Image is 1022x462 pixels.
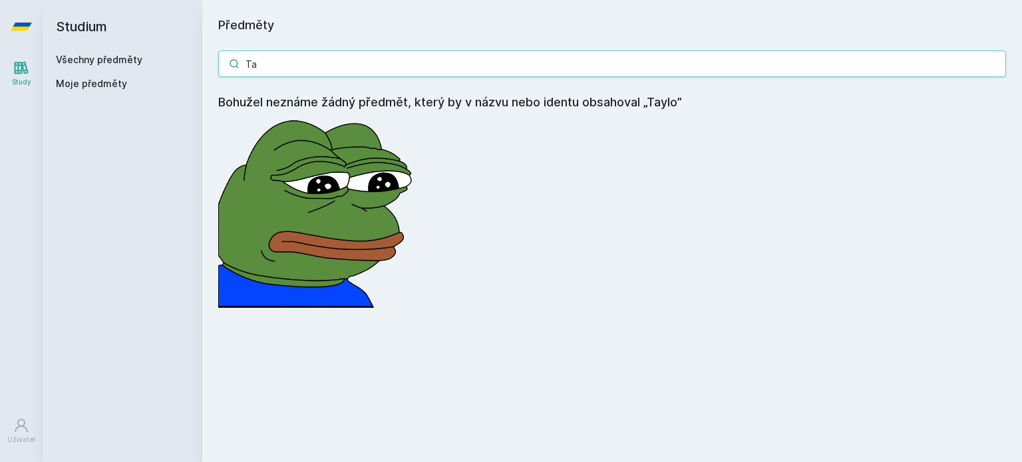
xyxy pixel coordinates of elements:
span: Moje předměty [56,77,127,90]
img: error_picture.png [218,112,418,308]
a: Všechny předměty [56,54,142,65]
div: Uživatel [7,435,35,445]
input: Název nebo ident předmětu… [218,51,1006,77]
a: Uživatel [3,411,40,451]
h4: Bohužel neznáme žádný předmět, který by v názvu nebo identu obsahoval „Taylo” [218,93,1006,112]
h1: Předměty [218,16,1006,35]
div: Study [12,77,31,87]
a: Study [3,53,40,94]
